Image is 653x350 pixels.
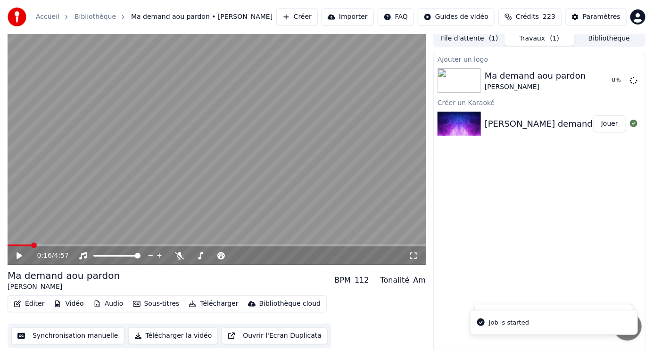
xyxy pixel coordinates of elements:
[418,8,495,25] button: Guides de vidéo
[129,297,183,310] button: Sous-titres
[612,77,626,84] div: 0 %
[131,12,273,22] span: Ma demand aou pardon • [PERSON_NAME]
[11,327,124,344] button: Synchronisation manuelle
[74,12,116,22] a: Bibliothèque
[485,69,586,82] div: Ma demand aou pardon
[550,34,560,43] span: ( 1 )
[36,12,59,22] a: Accueil
[355,275,369,286] div: 112
[435,32,504,46] button: File d'attente
[498,8,562,25] button: Crédits223
[10,297,48,310] button: Éditer
[565,8,627,25] button: Paramètres
[8,8,26,26] img: youka
[593,115,626,132] button: Jouer
[335,275,351,286] div: BPM
[322,8,374,25] button: Importer
[413,275,426,286] div: Am
[90,297,127,310] button: Audio
[574,32,644,46] button: Bibliothèque
[37,251,51,260] span: 0:16
[8,269,120,282] div: Ma demand aou pardon
[8,282,120,292] div: [PERSON_NAME]
[36,12,273,22] nav: breadcrumb
[50,297,87,310] button: Vidéo
[543,12,555,22] span: 223
[489,318,529,327] div: Job is started
[276,8,318,25] button: Créer
[434,97,645,108] div: Créer un Karaoké
[434,53,645,65] div: Ajouter un logo
[128,327,218,344] button: Télécharger la vidéo
[504,32,574,46] button: Travaux
[259,299,321,309] div: Bibliothèque cloud
[380,275,410,286] div: Tonalité
[489,34,498,43] span: ( 1 )
[485,82,586,92] div: [PERSON_NAME]
[516,12,539,22] span: Crédits
[222,327,328,344] button: Ouvrir l'Ecran Duplicata
[583,12,620,22] div: Paramètres
[185,297,242,310] button: Télécharger
[54,251,69,260] span: 4:57
[37,251,59,260] div: /
[378,8,414,25] button: FAQ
